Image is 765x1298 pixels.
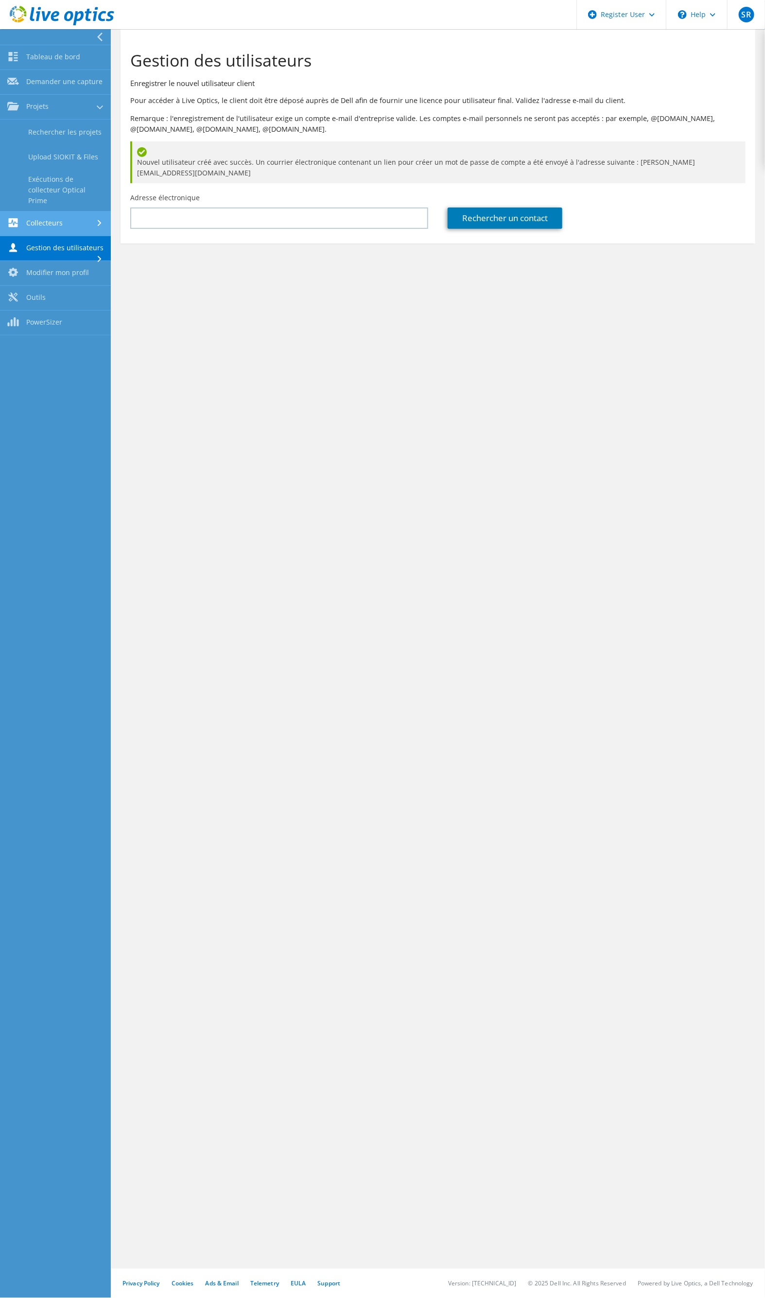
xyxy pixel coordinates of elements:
label: Adresse électronique [130,193,200,203]
span: SR [739,7,754,22]
h3: Enregistrer le nouvel utilisateur client [130,78,746,88]
a: Ads & Email [206,1280,239,1288]
p: Remarque : l'enregistrement de l'utilisateur exige un compte e-mail d'entreprise valide. Les comp... [130,113,746,135]
a: Support [317,1280,340,1288]
li: © 2025 Dell Inc. All Rights Reserved [528,1280,626,1288]
a: Rechercher un contact [448,208,562,229]
svg: \n [678,10,687,19]
span: Nouvel utilisateur créé avec succès. Un courrier électronique contenant un lien pour créer un mot... [137,157,741,178]
li: Version: [TECHNICAL_ID] [448,1280,517,1288]
p: Pour accéder à Live Optics, le client doit être déposé auprès de Dell afin de fournir une licence... [130,95,746,106]
a: Telemetry [250,1280,279,1288]
a: Privacy Policy [122,1280,160,1288]
a: Cookies [172,1280,194,1288]
h1: Gestion des utilisateurs [130,50,741,70]
a: EULA [291,1280,306,1288]
li: Powered by Live Optics, a Dell Technology [638,1280,753,1288]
